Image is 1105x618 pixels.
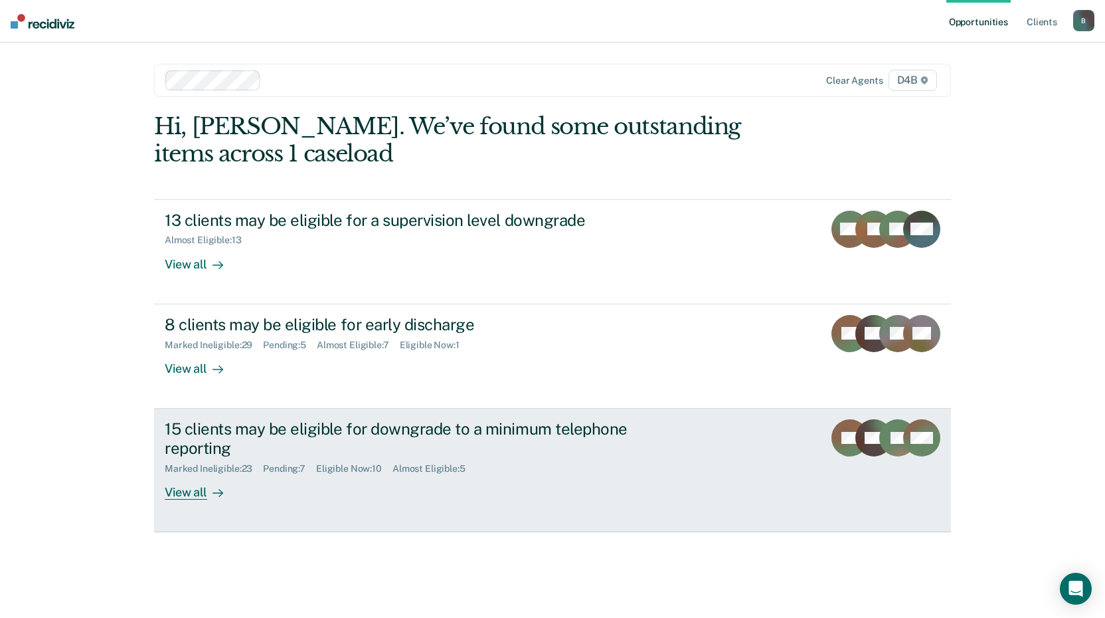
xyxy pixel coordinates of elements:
img: Recidiviz [11,14,74,29]
div: 8 clients may be eligible for early discharge [165,315,631,334]
div: Almost Eligible : 7 [317,340,400,351]
div: View all [165,350,239,376]
div: Clear agents [826,75,883,86]
div: 15 clients may be eligible for downgrade to a minimum telephone reporting [165,419,631,458]
div: Eligible Now : 1 [400,340,470,351]
a: 15 clients may be eligible for downgrade to a minimum telephone reportingMarked Ineligible:23Pend... [154,409,951,532]
div: 13 clients may be eligible for a supervision level downgrade [165,211,631,230]
div: View all [165,246,239,272]
button: B [1073,10,1094,31]
div: Almost Eligible : 13 [165,235,252,246]
div: Pending : 5 [263,340,317,351]
div: Open Intercom Messenger [1060,573,1092,605]
div: Marked Ineligible : 29 [165,340,263,351]
div: Marked Ineligible : 23 [165,463,263,474]
a: 8 clients may be eligible for early dischargeMarked Ineligible:29Pending:5Almost Eligible:7Eligib... [154,304,951,409]
a: 13 clients may be eligible for a supervision level downgradeAlmost Eligible:13View all [154,199,951,304]
div: Almost Eligible : 5 [392,463,476,474]
div: View all [165,474,239,500]
div: Pending : 7 [263,463,316,474]
div: Hi, [PERSON_NAME]. We’ve found some outstanding items across 1 caseload [154,113,792,167]
div: Eligible Now : 10 [316,463,392,474]
span: D4B [889,70,937,91]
